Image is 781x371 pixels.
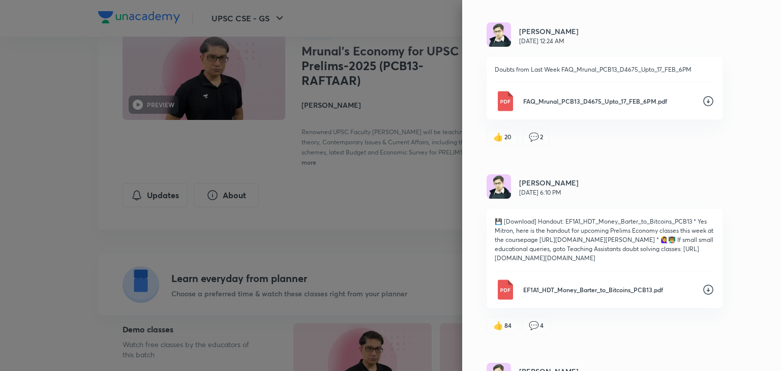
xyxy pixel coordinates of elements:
[529,132,539,141] span: comment
[540,321,544,330] span: 4
[504,132,512,141] span: 20
[519,188,579,197] p: [DATE] 6:10 PM
[519,37,579,46] p: [DATE] 12:24 AM
[519,26,579,37] h6: [PERSON_NAME]
[519,177,579,188] h6: [PERSON_NAME]
[523,97,694,106] p: FAQ_Mrunal_PCB13_D4675_Upto_17_FEB_6PM.pdf
[495,91,515,111] img: Pdf
[493,132,503,141] span: like
[495,280,515,300] img: Pdf
[495,217,714,263] p: 💾 [Download] Handout: EF1A1_HDT_Money_Barter_to_Bitcoins_PCB13 * Yes Mitron, here is the handout ...
[523,285,694,294] p: EF1A1_HDT_Money_Barter_to_Bitcoins_PCB13.pdf
[487,174,511,199] img: Avatar
[495,65,714,74] p: Doubts from Last Week FAQ_Mrunal_PCB13_D4675_Upto_17_FEB_6PM
[540,132,543,141] span: 2
[493,321,503,330] span: like
[504,321,512,330] span: 84
[487,22,511,47] img: Avatar
[529,321,539,330] span: comment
